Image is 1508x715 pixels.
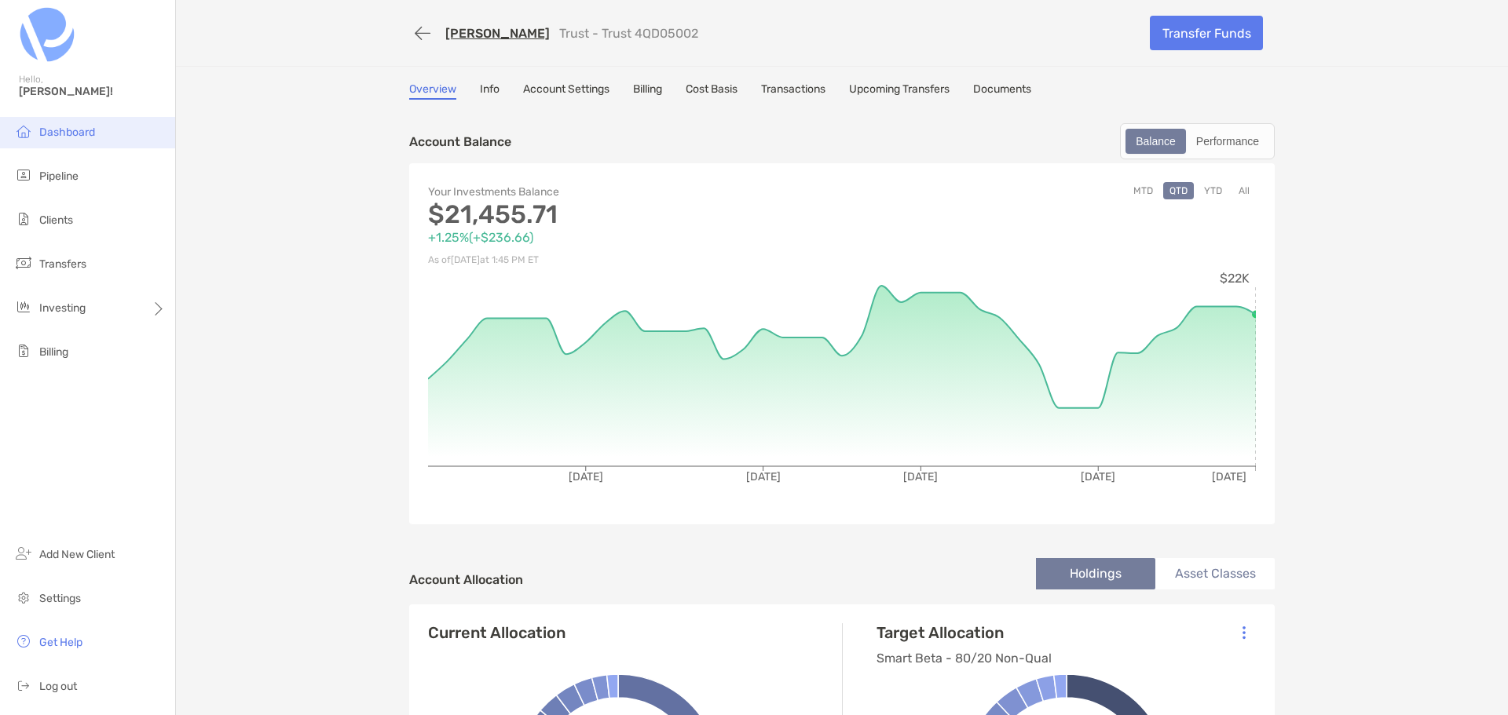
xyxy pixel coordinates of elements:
button: All [1232,182,1256,199]
h4: Target Allocation [877,623,1052,642]
a: [PERSON_NAME] [445,26,550,41]
tspan: [DATE] [903,470,938,483]
a: Upcoming Transfers [849,82,950,100]
button: QTD [1163,182,1194,199]
a: Overview [409,82,456,100]
img: get-help icon [14,632,33,651]
img: pipeline icon [14,166,33,184]
p: $21,455.71 [428,205,842,224]
span: Pipeline [39,170,79,183]
span: [PERSON_NAME]! [19,85,166,98]
p: As of [DATE] at 1:45 PM ET [428,250,842,270]
span: Get Help [39,636,82,649]
a: Billing [633,82,662,100]
p: +1.25% ( +$236.66 ) [428,228,842,247]
a: Cost Basis [686,82,738,100]
span: Clients [39,213,73,227]
p: Smart Beta - 80/20 Non-Qual [877,648,1052,668]
img: billing icon [14,341,33,360]
a: Account Settings [523,82,609,100]
tspan: [DATE] [1081,470,1115,483]
span: Settings [39,592,81,605]
div: Performance [1188,130,1268,152]
tspan: $22K [1220,271,1250,286]
span: Add New Client [39,548,115,561]
tspan: [DATE] [746,470,781,483]
a: Info [480,82,500,100]
img: dashboard icon [14,122,33,140]
div: Balance [1127,130,1184,152]
p: Trust - Trust 4QD05002 [559,26,698,41]
button: YTD [1198,182,1228,199]
li: Holdings [1036,558,1155,589]
p: Your Investments Balance [428,182,842,202]
img: Zoe Logo [19,6,75,63]
img: transfers icon [14,254,33,272]
img: Icon List Menu [1243,626,1246,640]
div: segmented control [1120,123,1275,159]
img: clients icon [14,210,33,228]
p: Account Balance [409,132,511,151]
span: Transfers [39,257,86,271]
button: MTD [1127,182,1159,199]
a: Documents [973,82,1031,100]
a: Transactions [761,82,825,100]
span: Log out [39,680,77,693]
tspan: [DATE] [1212,470,1246,483]
span: Investing [39,301,86,315]
img: add_new_client icon [14,544,33,563]
h4: Account Allocation [409,572,523,587]
span: Billing [39,345,68,359]
li: Asset Classes [1155,558,1275,589]
h4: Current Allocation [428,623,565,642]
a: Transfer Funds [1150,16,1263,50]
img: investing icon [14,297,33,316]
span: Dashboard [39,126,95,139]
img: logout icon [14,676,33,695]
tspan: [DATE] [569,470,603,483]
img: settings icon [14,588,33,607]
